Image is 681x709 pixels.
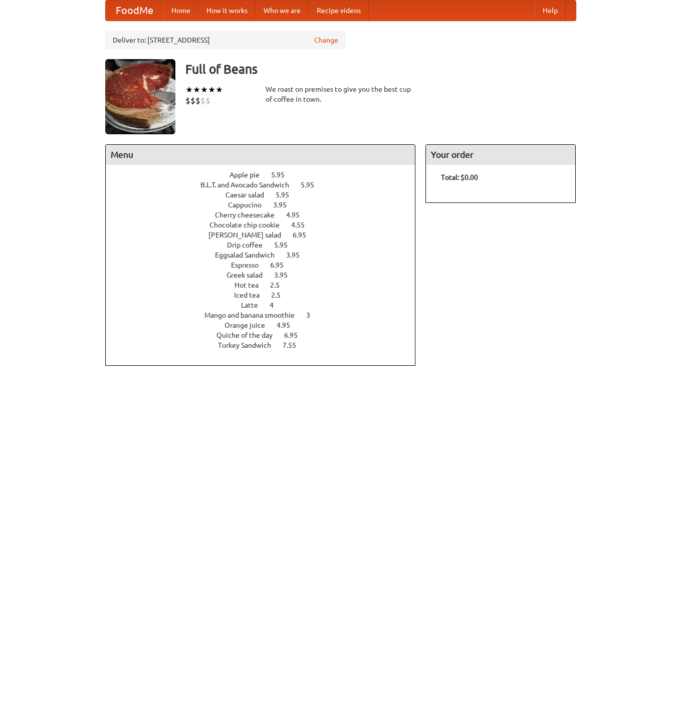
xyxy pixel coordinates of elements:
span: 4.95 [277,321,300,329]
span: Hot tea [235,281,269,289]
div: Deliver to: [STREET_ADDRESS] [105,31,346,49]
li: ★ [215,84,223,95]
span: 4.55 [291,221,315,229]
span: Drip coffee [227,241,273,249]
b: Total: $0.00 [441,173,478,181]
span: 2.5 [271,291,291,299]
span: 4.95 [286,211,310,219]
span: 2.5 [270,281,290,289]
span: Orange juice [224,321,275,329]
span: 5.95 [276,191,299,199]
span: Espresso [231,261,269,269]
span: 3.95 [274,271,298,279]
span: Cappucino [228,201,272,209]
a: Recipe videos [309,1,369,21]
a: Apple pie 5.95 [230,171,303,179]
a: Cappucino 3.95 [228,201,305,209]
a: Turkey Sandwich 7.55 [218,341,315,349]
span: 7.55 [283,341,306,349]
a: Espresso 6.95 [231,261,302,269]
span: 6.95 [284,331,308,339]
h4: Your order [426,145,575,165]
span: 3.95 [273,201,297,209]
a: B.L.T. and Avocado Sandwich 5.95 [200,181,333,189]
span: Eggsalad Sandwich [215,251,285,259]
li: $ [190,95,195,106]
a: Home [163,1,198,21]
img: angular.jpg [105,59,175,134]
li: ★ [193,84,200,95]
a: Help [535,1,566,21]
li: $ [205,95,210,106]
a: Chocolate chip cookie 4.55 [209,221,323,229]
a: [PERSON_NAME] salad 6.95 [208,231,325,239]
a: Change [314,35,338,45]
a: Greek salad 3.95 [226,271,306,279]
li: ★ [200,84,208,95]
li: $ [195,95,200,106]
li: ★ [185,84,193,95]
h3: Full of Beans [185,59,576,79]
span: [PERSON_NAME] salad [208,231,291,239]
a: Caesar salad 5.95 [225,191,308,199]
a: Quiche of the day 6.95 [216,331,316,339]
span: Chocolate chip cookie [209,221,290,229]
span: 3 [306,311,320,319]
a: Drip coffee 5.95 [227,241,306,249]
span: 5.95 [301,181,324,189]
li: $ [185,95,190,106]
span: Cherry cheesecake [215,211,285,219]
a: Eggsalad Sandwich 3.95 [215,251,318,259]
a: Orange juice 4.95 [224,321,309,329]
span: 3.95 [286,251,310,259]
a: Cherry cheesecake 4.95 [215,211,318,219]
a: FoodMe [106,1,163,21]
span: Iced tea [234,291,270,299]
span: 4 [270,301,284,309]
a: Mango and banana smoothie 3 [204,311,329,319]
span: 6.95 [293,231,316,239]
span: Apple pie [230,171,270,179]
a: Who we are [256,1,309,21]
a: How it works [198,1,256,21]
a: Iced tea 2.5 [234,291,299,299]
li: ★ [208,84,215,95]
span: Turkey Sandwich [218,341,281,349]
a: Hot tea 2.5 [235,281,298,289]
div: We roast on premises to give you the best cup of coffee in town. [266,84,416,104]
span: Greek salad [226,271,273,279]
span: Latte [241,301,268,309]
span: Quiche of the day [216,331,283,339]
span: 5.95 [274,241,298,249]
span: 5.95 [271,171,295,179]
span: Mango and banana smoothie [204,311,305,319]
a: Latte 4 [241,301,292,309]
span: Caesar salad [225,191,274,199]
li: $ [200,95,205,106]
h4: Menu [106,145,415,165]
span: B.L.T. and Avocado Sandwich [200,181,299,189]
span: 6.95 [270,261,294,269]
